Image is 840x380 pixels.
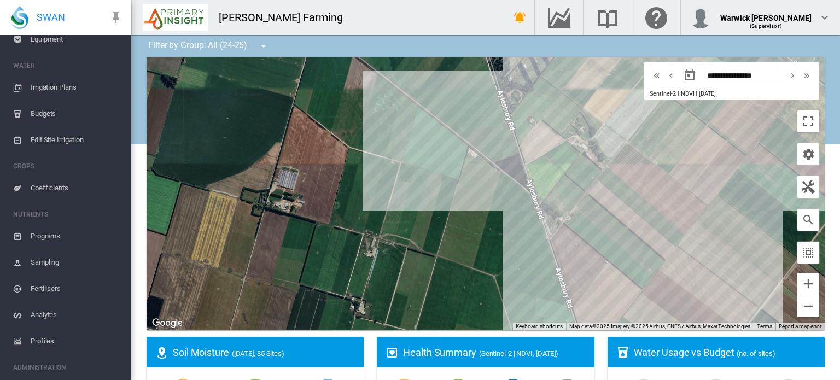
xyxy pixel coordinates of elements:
[650,90,694,97] span: Sentinel-2 | NDVI
[802,213,815,226] md-icon: icon-magnify
[31,175,122,201] span: Coefficients
[479,349,558,358] span: (Sentinel-2 | NDVI, [DATE])
[219,10,353,25] div: [PERSON_NAME] Farming
[797,143,819,165] button: icon-cog
[634,346,816,359] div: Water Usage vs Budget
[720,8,812,19] div: Warwick [PERSON_NAME]
[13,157,122,175] span: CROPS
[594,11,621,24] md-icon: Search the knowledge base
[797,209,819,231] button: icon-magnify
[31,223,122,249] span: Programs
[696,90,715,97] span: | [DATE]
[31,249,122,276] span: Sampling
[779,323,821,329] a: Report a map error
[802,246,815,259] md-icon: icon-select-all
[797,110,819,132] button: Toggle fullscreen view
[651,69,663,82] md-icon: icon-chevron-double-left
[664,69,678,82] button: icon-chevron-left
[253,35,275,57] button: icon-menu-down
[616,346,629,359] md-icon: icon-cup-water
[800,69,814,82] button: icon-chevron-double-right
[13,206,122,223] span: NUTRIENTS
[786,69,798,82] md-icon: icon-chevron-right
[403,346,585,359] div: Health Summary
[232,349,284,358] span: ([DATE], 85 Sites)
[797,295,819,317] button: Zoom out
[757,323,772,329] a: Terms
[155,346,168,359] md-icon: icon-map-marker-radius
[650,69,664,82] button: icon-chevron-double-left
[546,11,572,24] md-icon: Go to the Data Hub
[11,6,28,29] img: SWAN-Landscape-Logo-Colour-drop.png
[31,26,122,52] span: Equipment
[643,11,669,24] md-icon: Click here for help
[785,69,800,82] button: icon-chevron-right
[37,10,65,24] span: SWAN
[386,346,399,359] md-icon: icon-heart-box-outline
[509,7,531,28] button: icon-bell-ring
[801,69,813,82] md-icon: icon-chevron-double-right
[149,316,185,330] a: Open this area in Google Maps (opens a new window)
[257,39,270,52] md-icon: icon-menu-down
[802,148,815,161] md-icon: icon-cog
[750,23,782,29] span: (Supervisor)
[31,127,122,153] span: Edit Site Irrigation
[679,65,701,86] button: md-calendar
[31,276,122,302] span: Fertilisers
[149,316,185,330] img: Google
[818,11,831,24] md-icon: icon-chevron-down
[31,101,122,127] span: Budgets
[31,302,122,328] span: Analytes
[569,323,750,329] span: Map data ©2025 Imagery ©2025 Airbus, CNES / Airbus, Maxar Technologies
[143,4,208,31] img: P9Qypg3231X1QAAAABJRU5ErkJggg==
[665,69,677,82] md-icon: icon-chevron-left
[516,323,563,330] button: Keyboard shortcuts
[514,11,527,24] md-icon: icon-bell-ring
[31,74,122,101] span: Irrigation Plans
[13,57,122,74] span: WATER
[31,328,122,354] span: Profiles
[173,346,355,359] div: Soil Moisture
[690,7,711,28] img: profile.jpg
[13,359,122,376] span: ADMINISTRATION
[140,35,278,57] div: Filter by Group: All (24-25)
[797,242,819,264] button: icon-select-all
[797,273,819,295] button: Zoom in
[109,11,122,24] md-icon: icon-pin
[737,349,775,358] span: (no. of sites)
